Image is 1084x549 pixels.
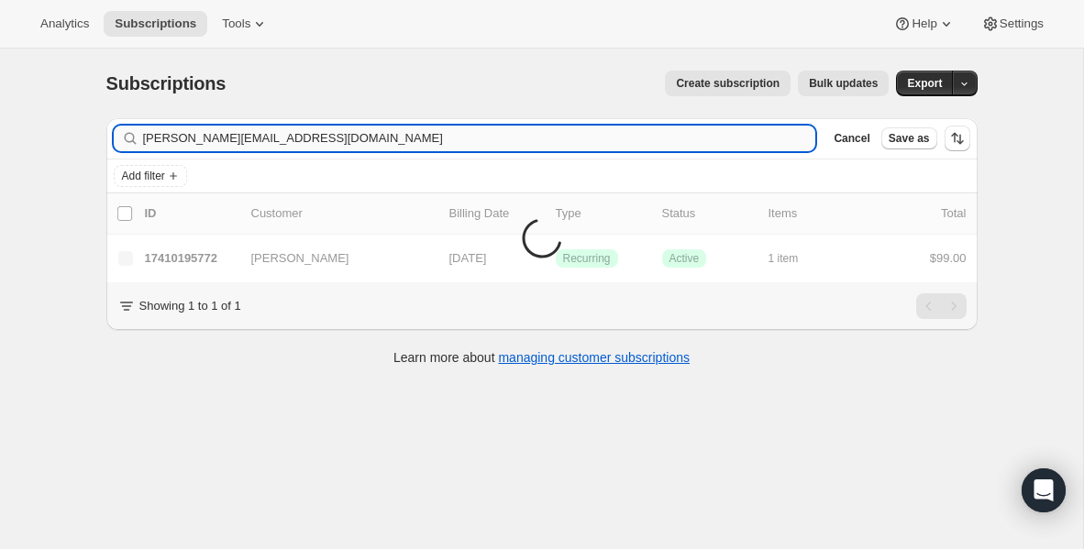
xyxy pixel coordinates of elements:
p: Learn more about [393,348,690,367]
span: Create subscription [676,76,780,91]
span: Bulk updates [809,76,878,91]
button: Help [882,11,966,37]
span: Analytics [40,16,89,31]
button: Export [896,71,953,96]
button: Tools [211,11,280,37]
span: Subscriptions [106,73,227,93]
p: Showing 1 to 1 of 1 [139,297,241,315]
span: Save as [889,131,930,146]
button: Bulk updates [798,71,889,96]
button: Add filter [114,165,187,187]
button: Create subscription [665,71,791,96]
nav: Pagination [916,293,967,319]
button: Analytics [29,11,100,37]
button: Settings [970,11,1055,37]
span: Export [907,76,942,91]
span: Tools [222,16,250,31]
button: Cancel [826,127,877,149]
span: Help [912,16,936,31]
span: Subscriptions [115,16,196,31]
span: Add filter [122,169,165,183]
input: Filter subscribers [143,126,816,151]
div: Open Intercom Messenger [1022,468,1066,512]
span: Cancel [834,131,869,146]
a: managing customer subscriptions [498,350,690,365]
button: Subscriptions [104,11,207,37]
button: Sort the results [945,126,970,151]
button: Save as [881,127,937,149]
span: Settings [1000,16,1044,31]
